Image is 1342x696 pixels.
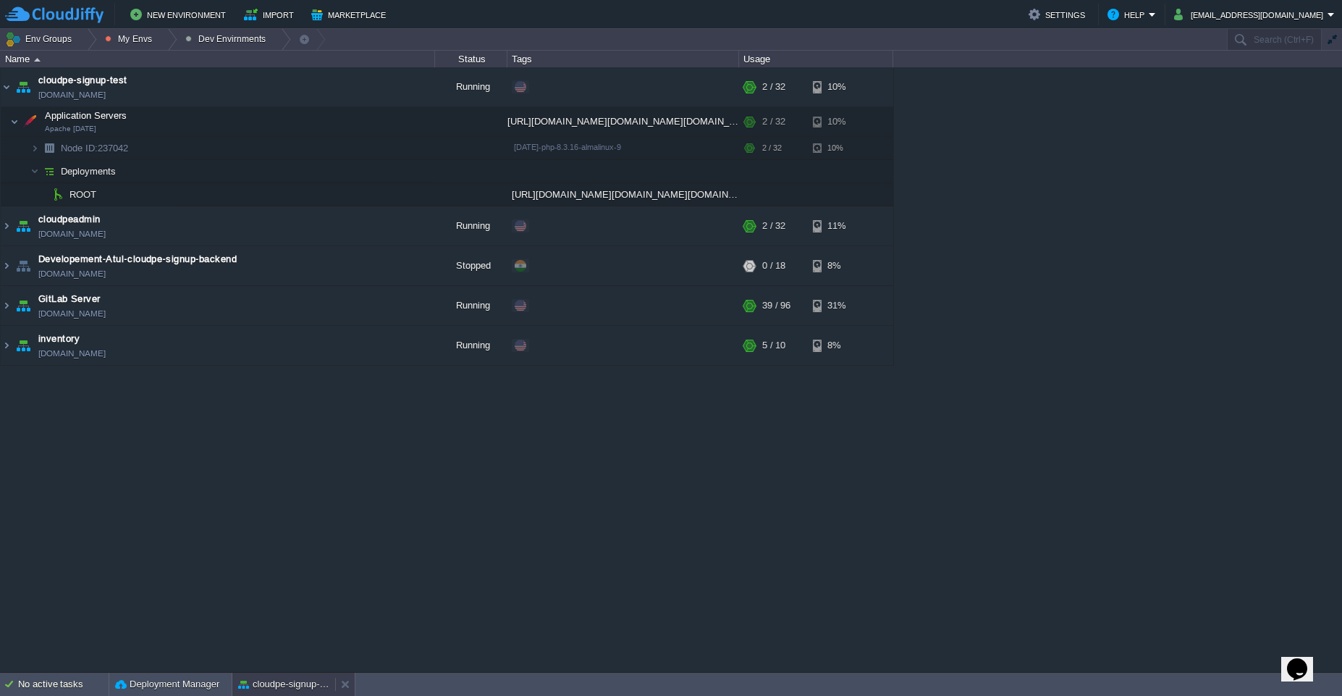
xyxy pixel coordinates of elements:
div: 2 / 32 [762,206,785,246]
img: AMDAwAAAACH5BAEAAAAALAAAAAABAAEAAAICRAEAOw== [39,137,59,159]
img: AMDAwAAAACH5BAEAAAAALAAAAAABAAEAAAICRAEAOw== [13,206,33,246]
a: Node ID:237042 [59,142,130,154]
a: [DOMAIN_NAME] [38,267,106,281]
div: 0 / 18 [762,246,785,285]
img: AMDAwAAAACH5BAEAAAAALAAAAAABAAEAAAICRAEAOw== [30,160,39,183]
img: AMDAwAAAACH5BAEAAAAALAAAAAABAAEAAAICRAEAOw== [13,246,33,285]
span: Application Servers [43,109,129,122]
button: Import [244,6,298,23]
img: AMDAwAAAACH5BAEAAAAALAAAAAABAAEAAAICRAEAOw== [1,67,12,106]
div: 8% [813,326,860,365]
button: Help [1107,6,1149,23]
div: 10% [813,137,860,159]
a: ROOT [68,188,98,201]
img: AMDAwAAAACH5BAEAAAAALAAAAAABAAEAAAICRAEAOw== [20,107,40,136]
span: [DATE]-php-8.3.16-almalinux-9 [514,143,621,151]
iframe: chat widget [1281,638,1328,682]
img: CloudJiffy [5,6,104,24]
div: 10% [813,107,860,136]
img: AMDAwAAAACH5BAEAAAAALAAAAAABAAEAAAICRAEAOw== [39,160,59,183]
div: Status [436,51,507,67]
img: AMDAwAAAACH5BAEAAAAALAAAAAABAAEAAAICRAEAOw== [1,206,12,246]
img: AMDAwAAAACH5BAEAAAAALAAAAAABAAEAAAICRAEAOw== [1,286,12,325]
div: 10% [813,67,860,106]
button: Marketplace [311,6,390,23]
span: Apache [DATE] [45,125,96,133]
img: AMDAwAAAACH5BAEAAAAALAAAAAABAAEAAAICRAEAOw== [34,58,41,62]
div: 2 / 32 [762,137,782,159]
div: 8% [813,246,860,285]
img: AMDAwAAAACH5BAEAAAAALAAAAAABAAEAAAICRAEAOw== [1,326,12,365]
span: 237042 [59,142,130,154]
button: New Environment [130,6,230,23]
a: inventory [38,332,80,346]
div: Running [435,286,507,325]
a: cloudpe-signup-test [38,73,127,88]
span: Node ID: [61,143,98,154]
a: [DOMAIN_NAME] [38,346,106,361]
div: Usage [740,51,892,67]
button: Dev Envirnments [185,29,271,49]
div: 39 / 96 [762,286,790,325]
img: AMDAwAAAACH5BAEAAAAALAAAAAABAAEAAAICRAEAOw== [10,107,19,136]
img: AMDAwAAAACH5BAEAAAAALAAAAAABAAEAAAICRAEAOw== [39,183,48,206]
div: 2 / 32 [762,67,785,106]
img: AMDAwAAAACH5BAEAAAAALAAAAAABAAEAAAICRAEAOw== [1,246,12,285]
a: cloudpeadmin [38,212,101,227]
a: GitLab Server [38,292,101,306]
button: cloudpe-signup-test [238,677,329,692]
div: [URL][DOMAIN_NAME][DOMAIN_NAME][DOMAIN_NAME] [507,183,739,206]
div: Running [435,206,507,246]
button: Env Groups [5,29,77,49]
div: 31% [813,286,860,325]
a: [DOMAIN_NAME] [38,88,106,102]
div: 11% [813,206,860,246]
button: Deployment Manager [115,677,219,692]
div: Tags [508,51,738,67]
button: [EMAIL_ADDRESS][DOMAIN_NAME] [1174,6,1328,23]
div: Running [435,326,507,365]
div: [URL][DOMAIN_NAME][DOMAIN_NAME][DOMAIN_NAME] [507,107,739,136]
div: Running [435,67,507,106]
button: My Envs [105,29,156,49]
div: 2 / 32 [762,107,785,136]
button: Settings [1029,6,1089,23]
img: AMDAwAAAACH5BAEAAAAALAAAAAABAAEAAAICRAEAOw== [48,183,68,206]
div: Stopped [435,246,507,285]
div: No active tasks [18,673,109,696]
img: AMDAwAAAACH5BAEAAAAALAAAAAABAAEAAAICRAEAOw== [13,67,33,106]
a: Application ServersApache [DATE] [43,110,129,121]
div: Name [1,51,434,67]
a: [DOMAIN_NAME] [38,306,106,321]
img: AMDAwAAAACH5BAEAAAAALAAAAAABAAEAAAICRAEAOw== [13,326,33,365]
a: Developement-Atul-cloudpe-signup-backend [38,252,237,267]
div: 5 / 10 [762,326,785,365]
img: AMDAwAAAACH5BAEAAAAALAAAAAABAAEAAAICRAEAOw== [30,137,39,159]
img: AMDAwAAAACH5BAEAAAAALAAAAAABAAEAAAICRAEAOw== [13,286,33,325]
a: [DOMAIN_NAME] [38,227,106,241]
a: Deployments [59,165,118,177]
